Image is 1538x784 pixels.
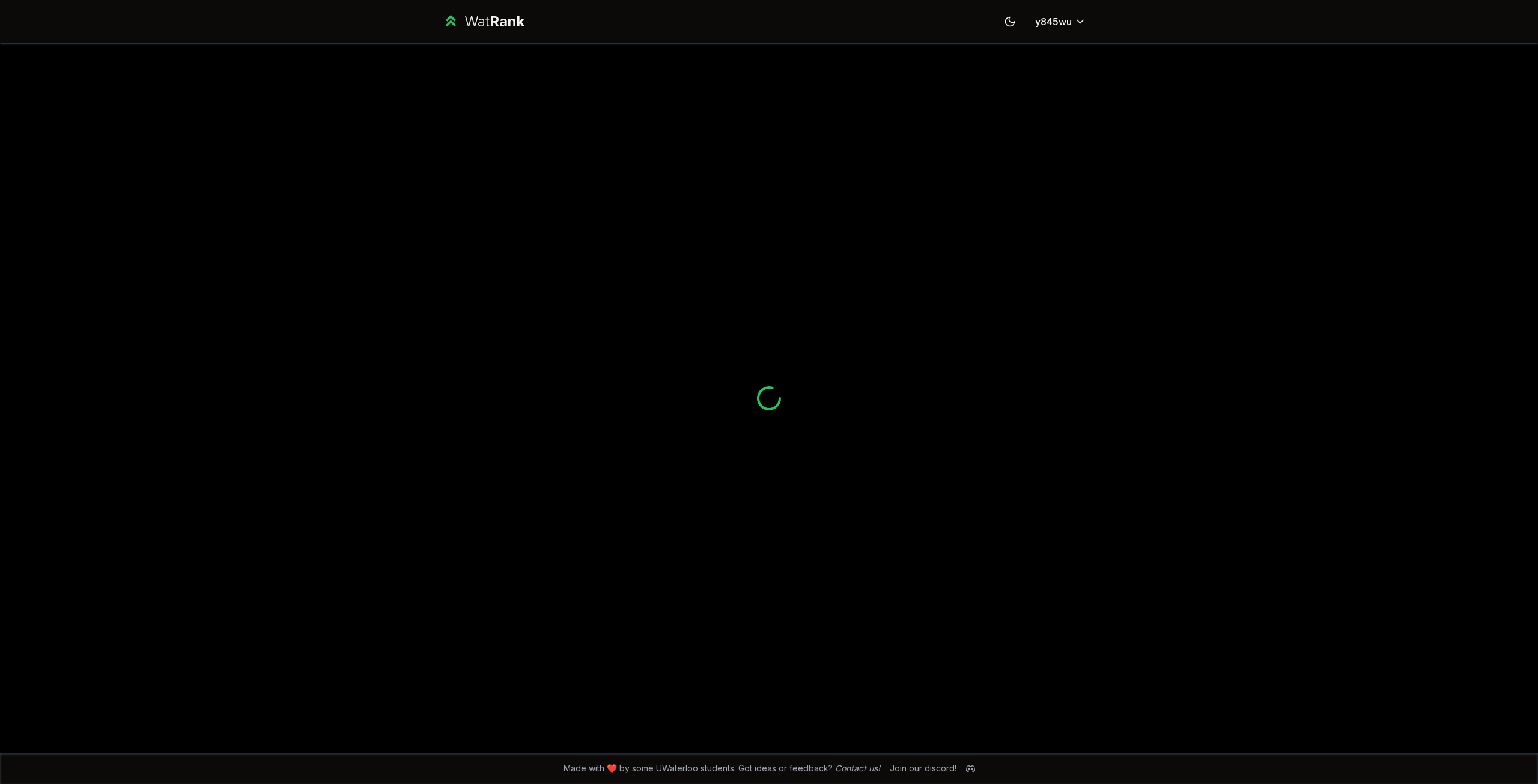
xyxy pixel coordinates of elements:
[464,12,524,31] div: Wat
[490,13,524,30] span: Rank
[564,762,880,774] span: Made with ❤️ by some UWaterloo students. Got ideas or feedback?
[1026,11,1096,32] button: y845wu
[1035,14,1072,29] span: y845wu
[442,12,524,31] a: WatRank
[835,763,880,773] a: Contact us!
[890,762,956,774] div: Join our discord!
